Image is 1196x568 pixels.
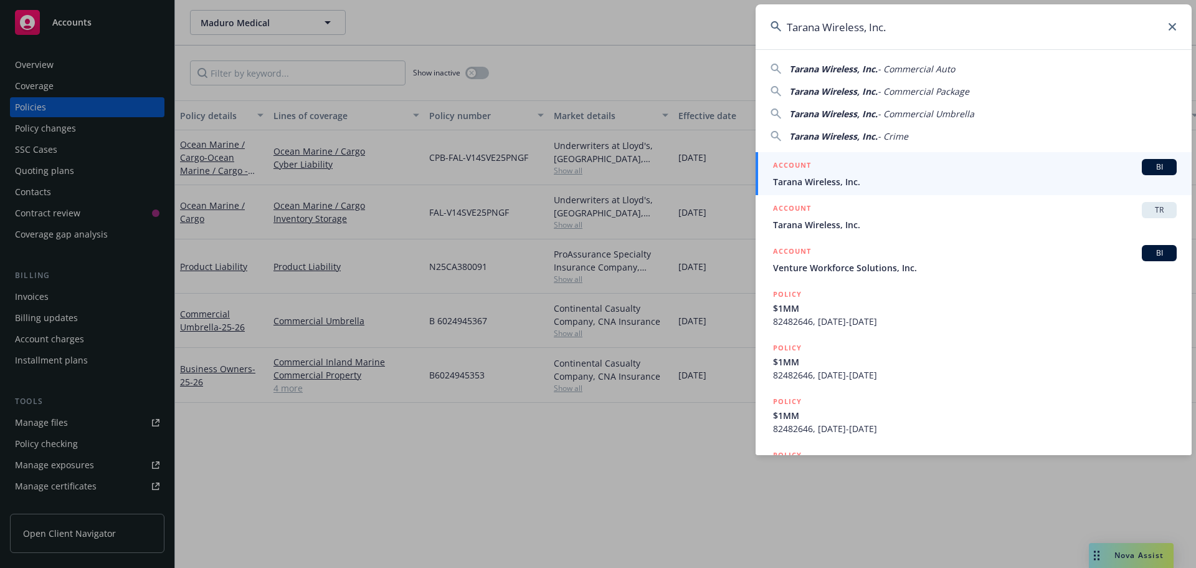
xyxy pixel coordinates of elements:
[789,63,878,75] span: Tarana Wireless, Inc.
[1147,205,1172,216] span: TR
[773,159,811,174] h5: ACCOUNT
[878,108,974,120] span: - Commercial Umbrella
[773,355,1177,368] span: $1MM
[756,4,1192,49] input: Search...
[756,238,1192,281] a: ACCOUNTBIVenture Workforce Solutions, Inc.
[878,63,955,75] span: - Commercial Auto
[756,152,1192,195] a: ACCOUNTBITarana Wireless, Inc.
[773,175,1177,188] span: Tarana Wireless, Inc.
[773,342,802,354] h5: POLICY
[773,315,1177,328] span: 82482646, [DATE]-[DATE]
[773,302,1177,315] span: $1MM
[773,395,802,408] h5: POLICY
[756,442,1192,496] a: POLICY
[789,85,878,97] span: Tarana Wireless, Inc.
[878,130,908,142] span: - Crime
[773,288,802,301] h5: POLICY
[789,130,878,142] span: Tarana Wireless, Inc.
[878,85,969,97] span: - Commercial Package
[773,218,1177,231] span: Tarana Wireless, Inc.
[1147,248,1172,259] span: BI
[756,281,1192,335] a: POLICY$1MM82482646, [DATE]-[DATE]
[756,195,1192,238] a: ACCOUNTTRTarana Wireless, Inc.
[756,388,1192,442] a: POLICY$1MM82482646, [DATE]-[DATE]
[1147,161,1172,173] span: BI
[773,422,1177,435] span: 82482646, [DATE]-[DATE]
[773,261,1177,274] span: Venture Workforce Solutions, Inc.
[773,245,811,260] h5: ACCOUNT
[773,449,802,461] h5: POLICY
[773,409,1177,422] span: $1MM
[756,335,1192,388] a: POLICY$1MM82482646, [DATE]-[DATE]
[773,368,1177,382] span: 82482646, [DATE]-[DATE]
[773,202,811,217] h5: ACCOUNT
[789,108,878,120] span: Tarana Wireless, Inc.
